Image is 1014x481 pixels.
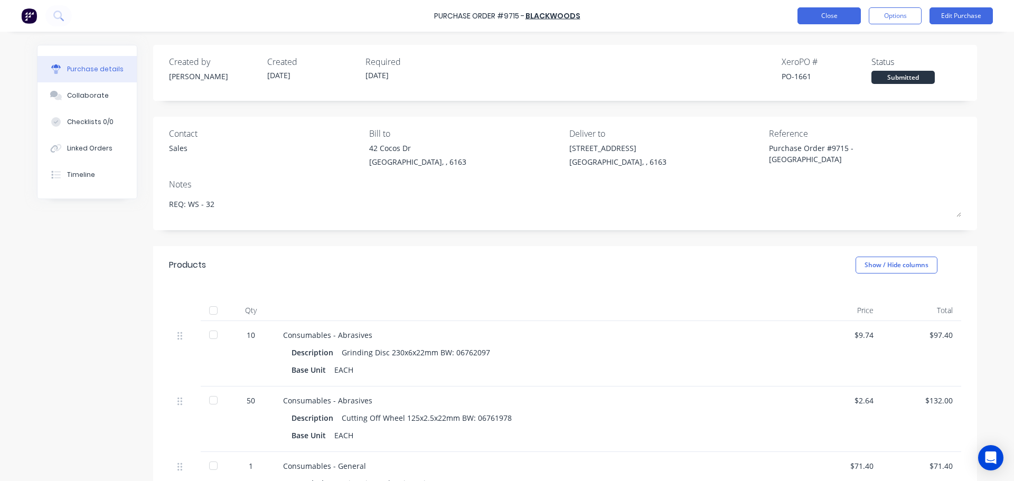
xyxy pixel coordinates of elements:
div: $2.64 [811,395,874,406]
div: Base Unit [292,428,334,443]
div: $132.00 [890,395,953,406]
div: 1 [236,460,266,471]
div: Linked Orders [67,144,112,153]
textarea: REQ: WS - 32 [169,193,961,217]
div: Bill to [369,127,561,140]
div: Purchase Order #9715 - [434,11,524,22]
div: $71.40 [811,460,874,471]
div: [PERSON_NAME] [169,71,259,82]
div: Total [882,300,961,321]
div: Status [871,55,961,68]
div: [GEOGRAPHIC_DATA], , 6163 [369,156,466,167]
div: Open Intercom Messenger [978,445,1003,470]
button: Show / Hide columns [856,257,937,273]
div: Base Unit [292,362,334,378]
div: Required [365,55,455,68]
button: Options [869,7,922,24]
div: 42 Cocos Dr [369,143,466,154]
div: Cutting Off Wheel 125x2.5x22mm BW: 06761978 [342,410,512,426]
div: Contact [169,127,361,140]
button: Collaborate [37,82,137,109]
div: EACH [334,362,353,378]
div: Submitted [871,71,935,84]
button: Checklists 0/0 [37,109,137,135]
div: Xero PO # [782,55,871,68]
div: Price [803,300,882,321]
div: Grinding Disc 230x6x22mm BW: 06762097 [342,345,490,360]
div: Purchase details [67,64,124,74]
div: Consumables - General [283,460,794,471]
div: Collaborate [67,91,109,100]
div: [GEOGRAPHIC_DATA], , 6163 [569,156,666,167]
button: Timeline [37,162,137,188]
img: Factory [21,8,37,24]
div: $97.40 [890,329,953,341]
div: Reference [769,127,961,140]
button: Purchase details [37,56,137,82]
div: Products [169,259,206,271]
div: Description [292,345,342,360]
div: Consumables - Abrasives [283,395,794,406]
div: PO-1661 [782,71,871,82]
div: 10 [236,329,266,341]
div: Qty [227,300,275,321]
div: $71.40 [890,460,953,471]
div: Description [292,410,342,426]
div: Created by [169,55,259,68]
button: Close [797,7,861,24]
div: Deliver to [569,127,762,140]
div: EACH [334,428,353,443]
div: Checklists 0/0 [67,117,114,127]
div: Consumables - Abrasives [283,329,794,341]
div: Created [267,55,357,68]
a: BLACKWOODS [525,11,580,21]
div: Timeline [67,170,95,180]
button: Edit Purchase [929,7,993,24]
div: Notes [169,178,961,191]
div: Sales [169,143,187,154]
div: [STREET_ADDRESS] [569,143,666,154]
button: Linked Orders [37,135,137,162]
textarea: Purchase Order #9715 - [GEOGRAPHIC_DATA] [769,143,901,166]
div: $9.74 [811,329,874,341]
div: 50 [236,395,266,406]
